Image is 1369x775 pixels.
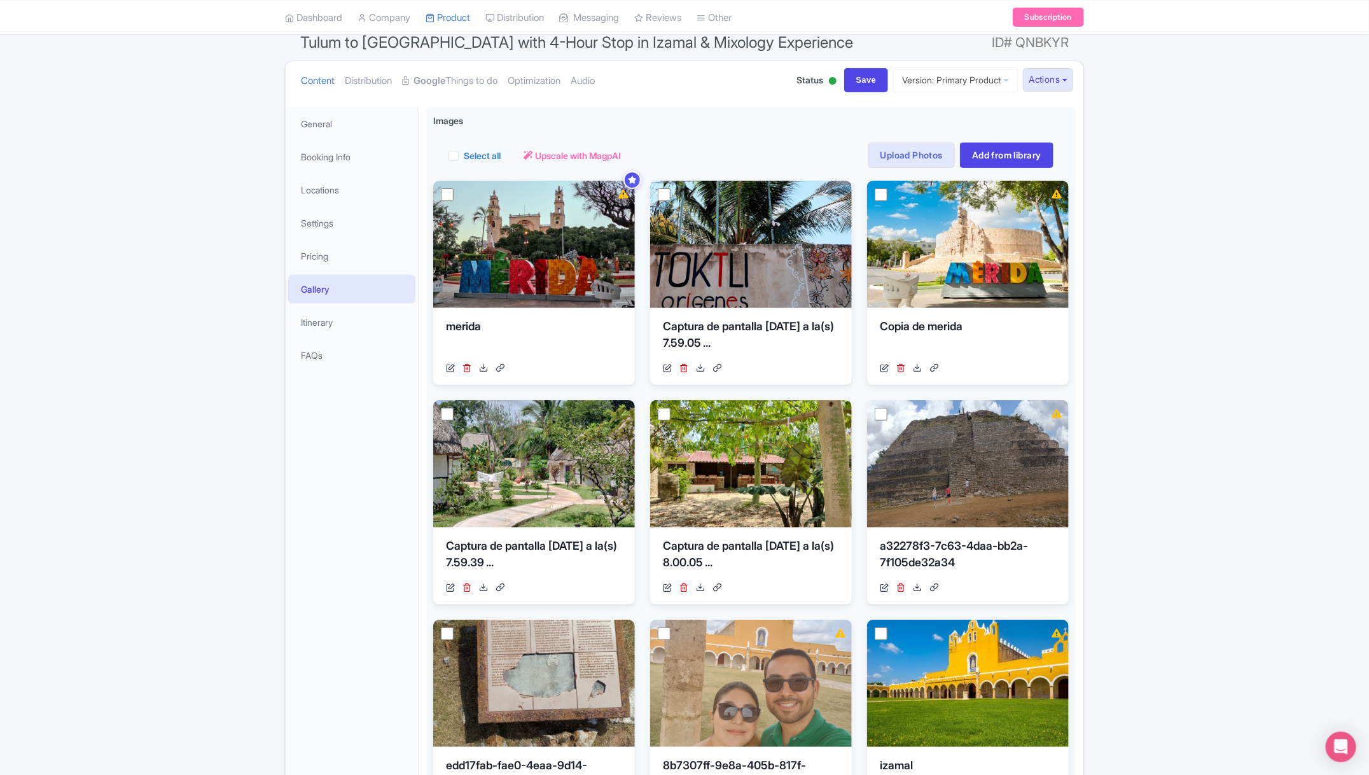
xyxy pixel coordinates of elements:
a: GoogleThings to do [402,61,497,101]
a: FAQs [288,341,415,370]
strong: Google [413,74,445,88]
label: Select all [464,149,501,162]
span: Images [433,114,463,127]
a: Settings [288,209,415,237]
div: Copia de merida [880,318,1056,356]
a: Add from library [960,143,1053,168]
span: Tulum to [GEOGRAPHIC_DATA] with 4-Hour Stop in Izamal & Mixology Experience [300,33,853,52]
a: Upscale with MagpAI [524,149,621,162]
input: Save [844,68,889,92]
a: General [288,109,415,138]
button: Actions [1023,68,1073,92]
a: Audio [571,61,595,101]
div: Captura de pantalla [DATE] a la(s) 8.00.05 ... [663,538,839,576]
a: Locations [288,176,415,204]
div: Open Intercom Messenger [1326,732,1356,762]
div: merida [446,318,622,356]
a: Upload Photos [868,143,955,168]
a: Content [301,61,335,101]
a: Gallery [288,275,415,304]
a: Pricing [288,242,415,270]
div: Active [826,72,839,92]
a: Distribution [345,61,392,101]
span: ID# QNBKYR [992,30,1069,55]
span: Upscale with MagpAI [535,149,621,162]
div: Captura de pantalla [DATE] a la(s) 7.59.39 ... [446,538,622,576]
a: Version: Primary Product [893,67,1018,92]
div: a32278f3-7c63-4daa-bb2a-7f105de32a34 [880,538,1056,576]
a: Itinerary [288,308,415,337]
a: Optimization [508,61,560,101]
a: Subscription [1013,8,1084,27]
a: Booking Info [288,143,415,171]
span: Status [797,73,824,87]
div: Captura de pantalla [DATE] a la(s) 7.59.05 ... [663,318,839,356]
